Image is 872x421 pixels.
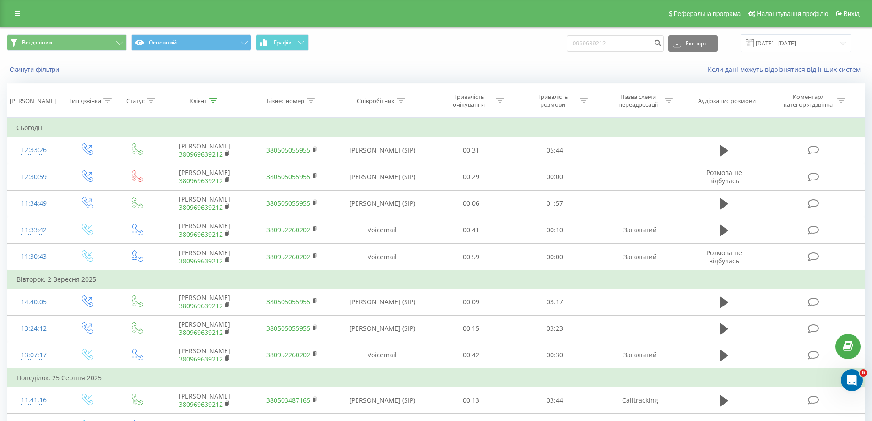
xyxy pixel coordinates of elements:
[429,217,513,243] td: 00:41
[444,93,493,109] div: Тривалість очікування
[179,328,223,337] a: 380969639212
[161,217,248,243] td: [PERSON_NAME]
[596,244,683,271] td: Загальний
[7,119,865,137] td: Сьогодні
[161,137,248,164] td: [PERSON_NAME]
[267,97,304,105] div: Бізнес номер
[7,66,64,74] button: Скинути фільтри
[16,168,52,186] div: 12:30:59
[336,190,429,217] td: [PERSON_NAME] (SIP)
[596,342,683,369] td: Загальний
[429,244,513,271] td: 00:59
[161,164,248,190] td: [PERSON_NAME]
[567,35,664,52] input: Пошук за номером
[336,244,429,271] td: Voicemail
[161,387,248,414] td: [PERSON_NAME]
[256,34,309,51] button: Графік
[161,289,248,315] td: [PERSON_NAME]
[266,324,310,333] a: 380505055955
[429,164,513,190] td: 00:29
[513,342,597,369] td: 00:30
[16,293,52,311] div: 14:40:05
[16,141,52,159] div: 12:33:26
[266,146,310,154] a: 380505055955
[190,97,207,105] div: Клієнт
[266,396,310,405] a: 380503487165
[16,346,52,364] div: 13:07:17
[161,190,248,217] td: [PERSON_NAME]
[336,217,429,243] td: Voicemail
[161,244,248,271] td: [PERSON_NAME]
[179,230,223,239] a: 380969639212
[16,248,52,266] div: 11:30:43
[16,320,52,338] div: 13:24:12
[336,387,429,414] td: [PERSON_NAME] (SIP)
[131,34,251,51] button: Основний
[841,369,863,391] iframe: Intercom live chat
[429,137,513,164] td: 00:31
[513,164,597,190] td: 00:00
[179,150,223,159] a: 380969639212
[161,342,248,369] td: [PERSON_NAME]
[266,350,310,359] a: 380952260202
[781,93,835,109] div: Коментар/категорія дзвінка
[179,400,223,409] a: 380969639212
[429,387,513,414] td: 00:13
[266,297,310,306] a: 380505055955
[126,97,145,105] div: Статус
[10,97,56,105] div: [PERSON_NAME]
[860,369,867,377] span: 6
[613,93,662,109] div: Назва схеми переадресації
[7,369,865,387] td: Понеділок, 25 Серпня 2025
[513,244,597,271] td: 00:00
[513,387,597,414] td: 03:44
[357,97,395,105] div: Співробітник
[274,39,292,46] span: Графік
[513,137,597,164] td: 05:44
[513,190,597,217] td: 01:57
[844,10,860,17] span: Вихід
[429,289,513,315] td: 00:09
[708,65,865,74] a: Коли дані можуть відрізнятися вiд інших систем
[668,35,718,52] button: Експорт
[706,248,742,265] span: Розмова не відбулась
[336,164,429,190] td: [PERSON_NAME] (SIP)
[7,34,127,51] button: Всі дзвінки
[22,39,52,46] span: Всі дзвінки
[513,217,597,243] td: 00:10
[161,315,248,342] td: [PERSON_NAME]
[513,289,597,315] td: 03:17
[528,93,577,109] div: Тривалість розмови
[266,225,310,234] a: 380952260202
[513,315,597,342] td: 03:23
[757,10,828,17] span: Налаштування профілю
[179,257,223,265] a: 380969639212
[16,195,52,213] div: 11:34:49
[596,217,683,243] td: Загальний
[16,391,52,409] div: 11:41:16
[429,342,513,369] td: 00:42
[266,252,310,261] a: 380952260202
[179,301,223,310] a: 380969639212
[429,315,513,342] td: 00:15
[266,172,310,181] a: 380505055955
[7,270,865,289] td: Вівторок, 2 Вересня 2025
[266,199,310,208] a: 380505055955
[336,137,429,164] td: [PERSON_NAME] (SIP)
[16,221,52,239] div: 11:33:42
[179,203,223,212] a: 380969639212
[179,355,223,363] a: 380969639212
[596,387,683,414] td: Calltracking
[674,10,741,17] span: Реферальна програма
[336,289,429,315] td: [PERSON_NAME] (SIP)
[336,315,429,342] td: [PERSON_NAME] (SIP)
[698,97,756,105] div: Аудіозапис розмови
[69,97,101,105] div: Тип дзвінка
[429,190,513,217] td: 00:06
[179,176,223,185] a: 380969639212
[336,342,429,369] td: Voicemail
[706,168,742,185] span: Розмова не відбулась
